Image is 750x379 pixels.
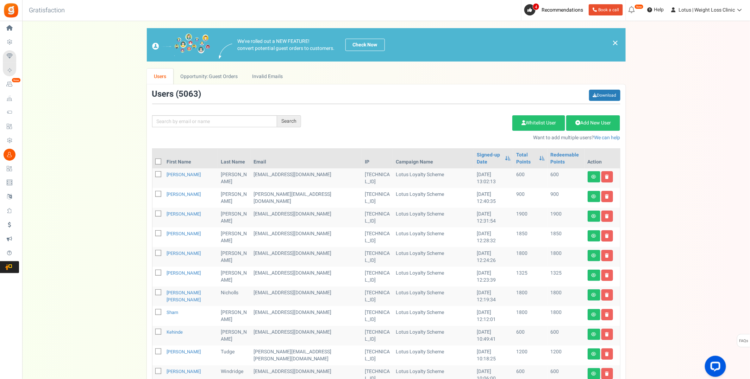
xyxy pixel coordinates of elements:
[167,289,201,303] a: [PERSON_NAME] [PERSON_NAME]
[513,326,548,346] td: 600
[251,188,362,208] td: customer
[167,270,201,276] a: [PERSON_NAME]
[679,6,735,14] span: Lotus | Weight Loss Clinic
[251,267,362,287] td: customer
[218,306,251,326] td: [PERSON_NAME]
[167,309,179,316] a: Sharn
[393,247,474,267] td: Lotus Loyalty Scheme
[219,44,232,59] img: images
[152,115,277,127] input: Search by email or name
[218,247,251,267] td: [PERSON_NAME]
[245,69,290,84] a: Invalid Emails
[251,247,362,267] td: customer
[21,4,73,18] h3: Gratisfaction
[513,247,548,267] td: 1800
[592,372,596,376] i: View details
[362,149,393,168] th: IP
[167,211,201,217] a: [PERSON_NAME]
[592,214,596,218] i: View details
[513,346,548,365] td: 1200
[362,287,393,306] td: [TECHNICAL_ID]
[513,267,548,287] td: 1325
[605,194,609,199] i: Delete user
[605,175,609,179] i: Delete user
[644,4,667,15] a: Help
[167,329,183,335] a: Kehinde
[362,168,393,188] td: [TECHNICAL_ID]
[612,39,619,47] a: ×
[513,208,548,227] td: 1900
[739,334,749,348] span: FAQs
[605,313,609,317] i: Delete user
[477,152,501,166] a: Signed-up Date
[3,78,19,90] a: New
[592,332,596,336] i: View details
[251,306,362,326] td: customer
[513,306,548,326] td: 1800
[251,326,362,346] td: customer
[589,90,620,101] a: Download
[152,90,201,99] h3: Users ( )
[362,346,393,365] td: [TECHNICAL_ID]
[592,352,596,356] i: View details
[251,227,362,247] td: customer
[474,287,513,306] td: [DATE] 12:19:34
[393,168,474,188] td: Lotus Loyalty Scheme
[652,6,664,13] span: Help
[218,287,251,306] td: Nicholls
[512,115,565,131] a: Whitelist User
[592,313,596,317] i: View details
[605,214,609,218] i: Delete user
[524,4,586,15] a: 4 Recommendations
[548,346,585,365] td: 1200
[474,188,513,208] td: [DATE] 12:40:35
[167,348,201,355] a: [PERSON_NAME]
[393,208,474,227] td: Lotus Loyalty Scheme
[362,247,393,267] td: [TECHNICAL_ID]
[474,227,513,247] td: [DATE] 12:28:32
[592,253,596,258] i: View details
[474,247,513,267] td: [DATE] 12:24:26
[218,326,251,346] td: [PERSON_NAME]
[393,346,474,365] td: Lotus Loyalty Scheme
[548,168,585,188] td: 600
[474,208,513,227] td: [DATE] 12:31:54
[362,306,393,326] td: [TECHNICAL_ID]
[12,78,21,83] em: New
[585,149,620,168] th: Action
[393,149,474,168] th: Campaign Name
[605,352,609,356] i: Delete user
[592,234,596,238] i: View details
[251,208,362,227] td: customer
[548,287,585,306] td: 1800
[218,149,251,168] th: Last Name
[362,208,393,227] td: [TECHNICAL_ID]
[592,175,596,179] i: View details
[548,267,585,287] td: 1325
[635,4,644,9] em: New
[179,88,199,100] span: 5063
[393,287,474,306] td: Lotus Loyalty Scheme
[542,6,583,14] span: Recommendations
[251,149,362,168] th: Email
[474,267,513,287] td: [DATE] 12:23:39
[393,306,474,326] td: Lotus Loyalty Scheme
[164,149,218,168] th: First Name
[152,33,210,56] img: images
[173,69,245,84] a: Opportunity: Guest Orders
[345,39,385,51] a: Check Now
[474,306,513,326] td: [DATE] 12:12:01
[218,208,251,227] td: [PERSON_NAME]
[548,188,585,208] td: 900
[513,188,548,208] td: 900
[393,188,474,208] td: Lotus Loyalty Scheme
[548,208,585,227] td: 1900
[362,227,393,247] td: [TECHNICAL_ID]
[393,227,474,247] td: Lotus Loyalty Scheme
[147,69,174,84] a: Users
[312,134,620,141] p: Want to add multiple users?
[589,4,623,15] a: Book a call
[474,326,513,346] td: [DATE] 10:49:41
[393,326,474,346] td: Lotus Loyalty Scheme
